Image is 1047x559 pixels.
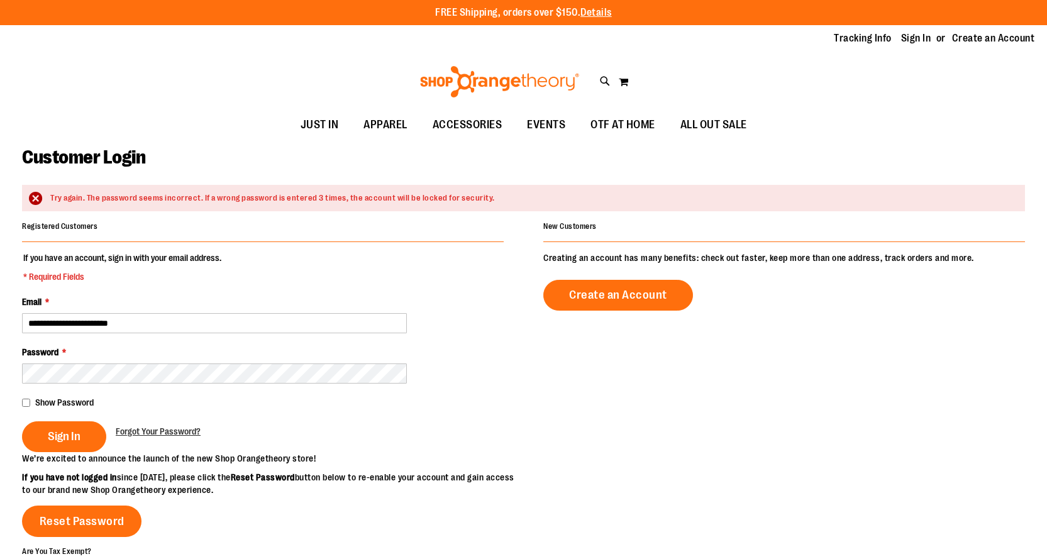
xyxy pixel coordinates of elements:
[435,6,612,20] p: FREE Shipping, orders over $150.
[580,7,612,18] a: Details
[231,472,295,482] strong: Reset Password
[22,452,524,465] p: We’re excited to announce the launch of the new Shop Orangetheory store!
[22,252,223,283] legend: If you have an account, sign in with your email address.
[418,66,581,97] img: Shop Orangetheory
[527,111,565,139] span: EVENTS
[22,506,141,537] a: Reset Password
[22,222,97,231] strong: Registered Customers
[301,111,339,139] span: JUST IN
[22,547,92,556] strong: Are You Tax Exempt?
[569,288,667,302] span: Create an Account
[22,472,117,482] strong: If you have not logged in
[834,31,892,45] a: Tracking Info
[952,31,1035,45] a: Create an Account
[40,514,125,528] span: Reset Password
[22,147,145,168] span: Customer Login
[116,426,201,436] span: Forgot Your Password?
[22,297,42,307] span: Email
[543,222,597,231] strong: New Customers
[543,280,693,311] a: Create an Account
[35,397,94,407] span: Show Password
[901,31,931,45] a: Sign In
[590,111,655,139] span: OTF AT HOME
[363,111,407,139] span: APPAREL
[50,192,1012,204] div: Try again. The password seems incorrect. If a wrong password is entered 3 times, the account will...
[23,270,221,283] span: * Required Fields
[22,421,106,452] button: Sign In
[433,111,502,139] span: ACCESSORIES
[116,425,201,438] a: Forgot Your Password?
[680,111,747,139] span: ALL OUT SALE
[22,471,524,496] p: since [DATE], please click the button below to re-enable your account and gain access to our bran...
[22,347,58,357] span: Password
[48,429,80,443] span: Sign In
[543,252,1025,264] p: Creating an account has many benefits: check out faster, keep more than one address, track orders...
